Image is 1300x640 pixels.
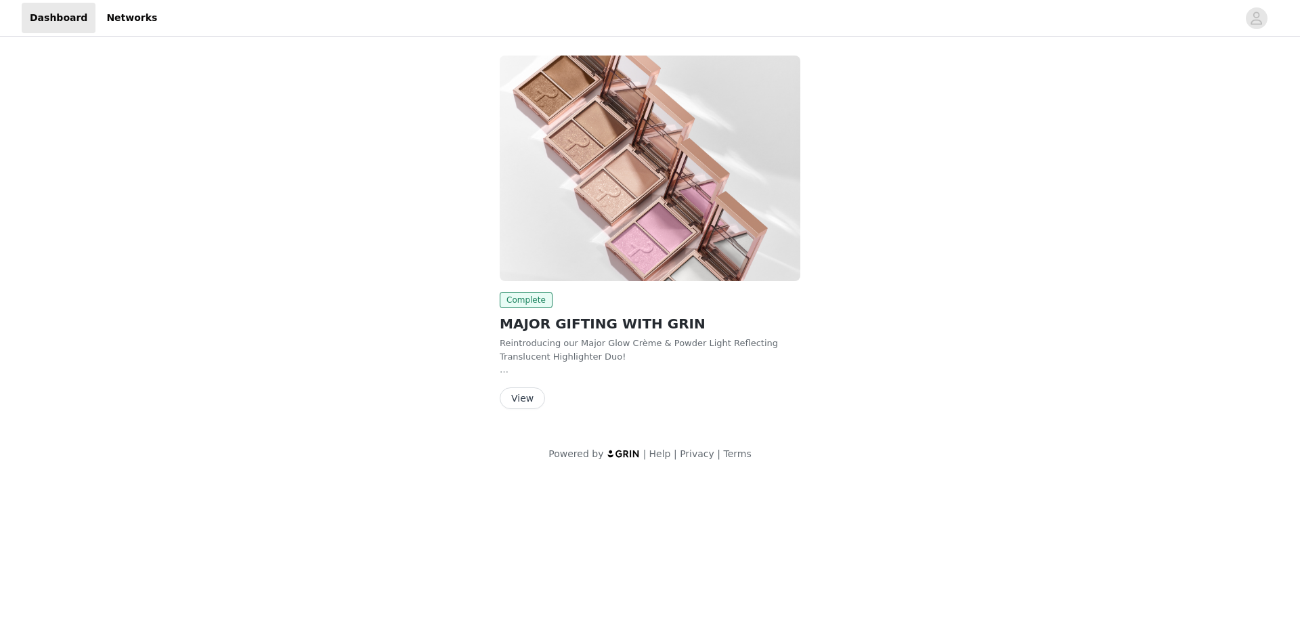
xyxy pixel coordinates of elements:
[500,393,545,404] a: View
[680,448,714,459] a: Privacy
[674,448,677,459] span: |
[500,292,552,308] span: Complete
[717,448,720,459] span: |
[643,448,647,459] span: |
[500,337,800,363] p: Reintroducing our Major Glow Crème & Powder Light Reflecting Translucent Highlighter Duo!
[22,3,95,33] a: Dashboard
[548,448,603,459] span: Powered by
[500,56,800,281] img: Patrick Ta Beauty
[607,449,641,458] img: logo
[500,387,545,409] button: View
[500,314,800,334] h2: MAJOR GIFTING WITH GRIN
[723,448,751,459] a: Terms
[98,3,165,33] a: Networks
[649,448,671,459] a: Help
[1250,7,1263,29] div: avatar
